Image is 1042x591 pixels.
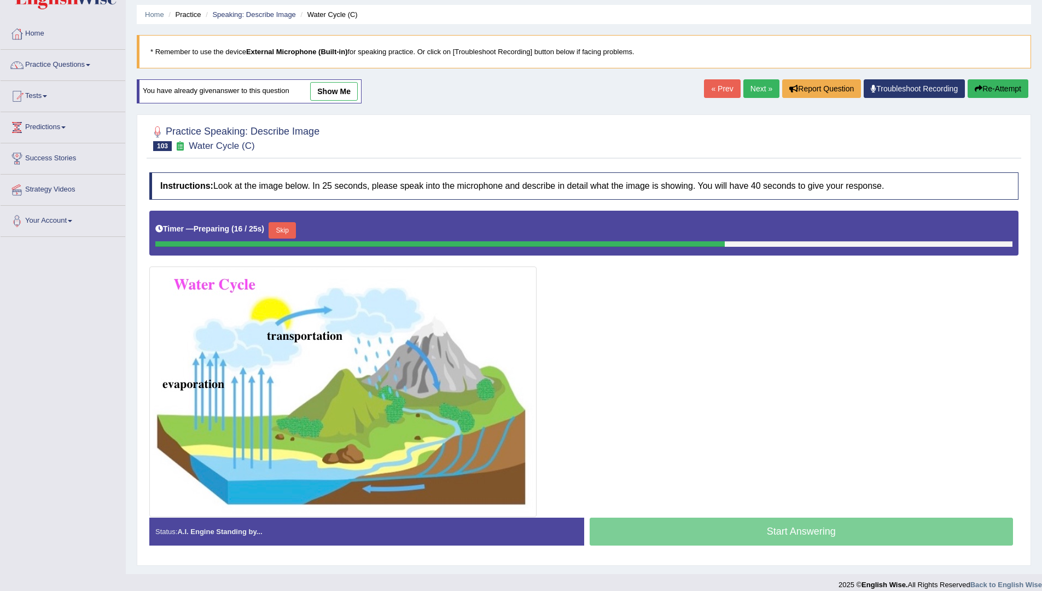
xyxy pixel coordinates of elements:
[145,10,164,19] a: Home
[1,81,125,108] a: Tests
[137,79,362,103] div: You have already given answer to this question
[1,50,125,77] a: Practice Questions
[149,518,584,546] div: Status:
[743,79,779,98] a: Next »
[782,79,861,98] button: Report Question
[234,224,262,233] b: 16 / 25s
[864,79,965,98] a: Troubleshoot Recording
[246,48,348,56] b: External Microphone (Built-in)
[212,10,295,19] a: Speaking: Describe Image
[194,224,229,233] b: Preparing
[1,143,125,171] a: Success Stories
[970,581,1042,589] a: Back to English Wise
[149,172,1018,200] h4: Look at the image below. In 25 seconds, please speak into the microphone and describe in detail w...
[153,141,172,151] span: 103
[189,141,254,151] small: Water Cycle (C)
[137,35,1031,68] blockquote: * Remember to use the device for speaking practice. Or click on [Troubleshoot Recording] button b...
[177,528,262,536] strong: A.I. Engine Standing by...
[704,79,740,98] a: « Prev
[298,9,357,20] li: Water Cycle (C)
[1,112,125,140] a: Predictions
[1,19,125,46] a: Home
[861,581,907,589] strong: English Wise.
[1,206,125,233] a: Your Account
[166,9,201,20] li: Practice
[1,175,125,202] a: Strategy Videos
[149,124,319,151] h2: Practice Speaking: Describe Image
[839,574,1042,590] div: 2025 © All Rights Reserved
[310,82,358,101] a: show me
[261,224,264,233] b: )
[269,222,296,239] button: Skip
[174,141,186,152] small: Exam occurring question
[968,79,1028,98] button: Re-Attempt
[231,224,234,233] b: (
[155,225,264,233] h5: Timer —
[160,181,213,190] b: Instructions:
